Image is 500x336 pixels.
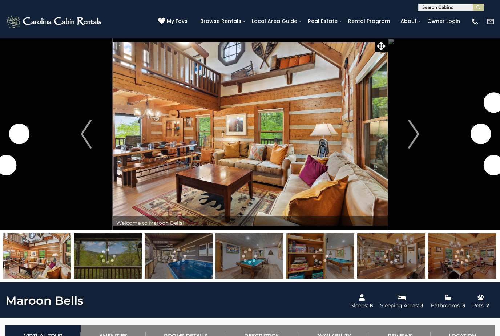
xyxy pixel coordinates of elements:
[5,14,104,29] img: White-1-2.png
[60,38,112,230] button: Previous
[344,16,394,27] a: Rental Program
[3,233,71,279] img: 164481670
[74,233,142,279] img: 164481686
[286,233,354,279] img: 164481676
[145,233,213,279] img: 163281412
[215,233,283,279] img: 164481678
[408,120,419,149] img: arrow
[397,16,420,27] a: About
[304,16,341,27] a: Real Estate
[428,233,496,279] img: 164481672
[81,120,92,149] img: arrow
[357,233,425,279] img: 164481689
[248,16,301,27] a: Local Area Guide
[197,16,245,27] a: Browse Rentals
[487,17,495,25] img: mail-regular-white.png
[158,17,189,25] a: My Favs
[424,16,464,27] a: Owner Login
[113,216,388,230] div: Welcome to Maroon Bells!
[167,17,187,25] span: My Favs
[387,38,440,230] button: Next
[471,17,479,25] img: phone-regular-white.png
